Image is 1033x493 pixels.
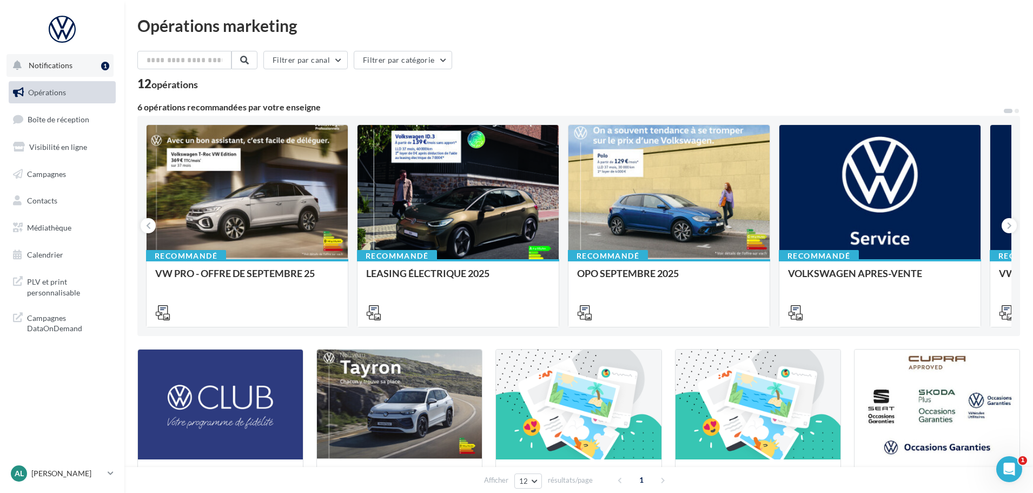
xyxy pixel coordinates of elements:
[27,311,111,334] span: Campagnes DataOnDemand
[101,62,109,70] div: 1
[6,270,118,302] a: PLV et print personnalisable
[357,250,437,262] div: Recommandé
[1018,456,1027,465] span: 1
[137,103,1003,111] div: 6 opérations recommandées par votre enseigne
[6,216,118,239] a: Médiathèque
[29,61,72,70] span: Notifications
[514,474,542,489] button: 12
[6,136,118,159] a: Visibilité en ligne
[354,51,452,69] button: Filtrer par catégorie
[6,244,118,266] a: Calendrier
[28,88,66,97] span: Opérations
[27,274,111,298] span: PLV et print personnalisable
[6,108,118,131] a: Boîte de réception
[577,268,761,290] div: OPO SEPTEMBRE 2025
[6,163,118,186] a: Campagnes
[519,477,528,485] span: 12
[779,250,859,262] div: Recommandé
[15,468,24,479] span: Al
[9,463,116,484] a: Al [PERSON_NAME]
[6,81,118,104] a: Opérations
[151,80,198,89] div: opérations
[6,189,118,212] a: Contacts
[31,468,103,479] p: [PERSON_NAME]
[6,54,114,77] button: Notifications 1
[146,250,226,262] div: Recommandé
[788,268,972,290] div: VOLKSWAGEN APRES-VENTE
[263,51,348,69] button: Filtrer par canal
[548,475,593,485] span: résultats/page
[137,17,1020,34] div: Opérations marketing
[29,142,87,152] span: Visibilité en ligne
[27,196,57,205] span: Contacts
[27,250,63,259] span: Calendrier
[28,115,89,124] span: Boîte de réception
[137,78,198,90] div: 12
[366,268,550,290] div: LEASING ÉLECTRIQUE 2025
[996,456,1022,482] iframe: Intercom live chat
[6,306,118,338] a: Campagnes DataOnDemand
[484,475,508,485] span: Afficher
[27,223,71,232] span: Médiathèque
[27,169,66,178] span: Campagnes
[633,471,650,489] span: 1
[568,250,648,262] div: Recommandé
[155,268,339,290] div: VW PRO - OFFRE DE SEPTEMBRE 25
